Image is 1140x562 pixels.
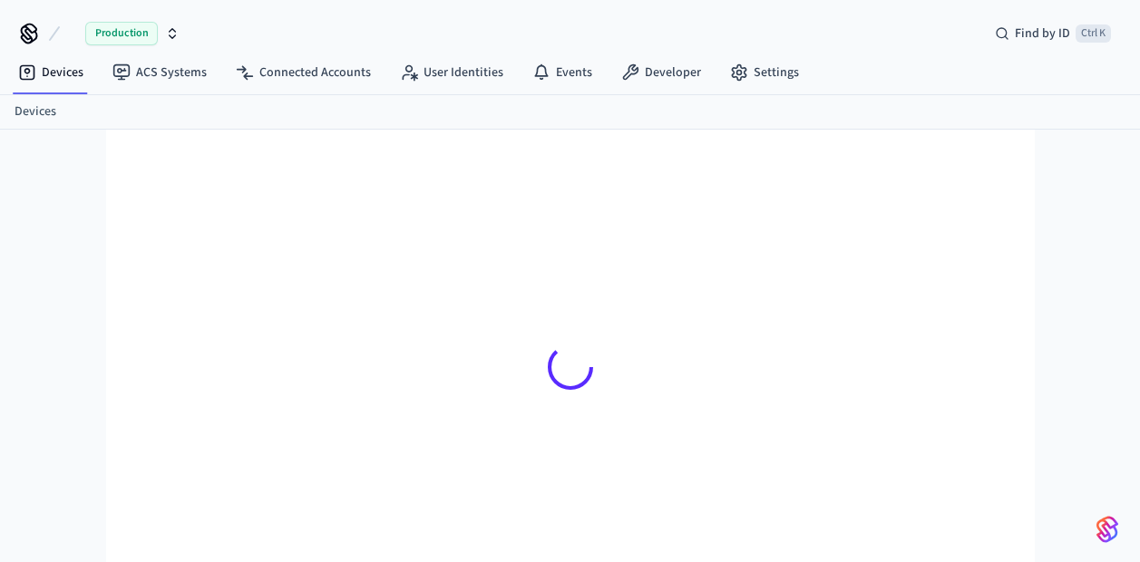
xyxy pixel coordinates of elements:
[980,17,1125,50] div: Find by IDCtrl K
[1015,24,1070,43] span: Find by ID
[716,56,814,89] a: Settings
[221,56,385,89] a: Connected Accounts
[518,56,607,89] a: Events
[1076,24,1111,43] span: Ctrl K
[15,102,56,121] a: Devices
[98,56,221,89] a: ACS Systems
[4,56,98,89] a: Devices
[385,56,518,89] a: User Identities
[607,56,716,89] a: Developer
[85,22,158,45] span: Production
[1096,515,1118,544] img: SeamLogoGradient.69752ec5.svg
